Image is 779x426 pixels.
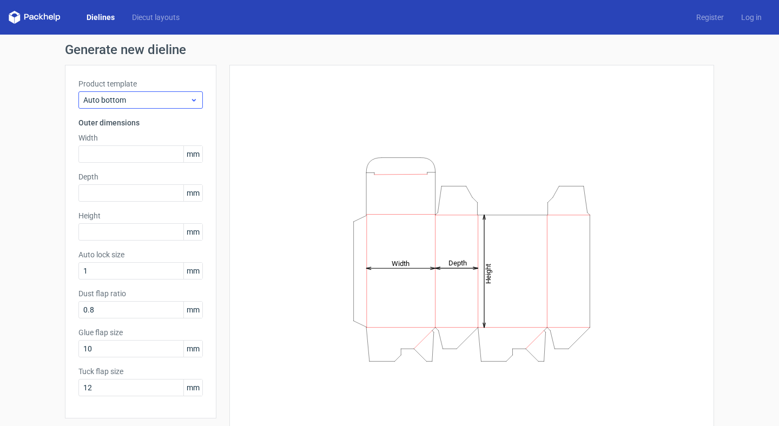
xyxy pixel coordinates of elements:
label: Glue flap size [78,327,203,338]
label: Tuck flap size [78,366,203,377]
tspan: Width [392,259,410,267]
label: Auto lock size [78,249,203,260]
span: mm [183,224,202,240]
span: Auto bottom [83,95,190,105]
tspan: Depth [448,259,467,267]
a: Diecut layouts [123,12,188,23]
a: Dielines [78,12,123,23]
h3: Outer dimensions [78,117,203,128]
label: Width [78,132,203,143]
span: mm [183,263,202,279]
label: Depth [78,171,203,182]
label: Dust flap ratio [78,288,203,299]
label: Product template [78,78,203,89]
tspan: Height [484,263,492,283]
span: mm [183,302,202,318]
span: mm [183,380,202,396]
label: Height [78,210,203,221]
span: mm [183,341,202,357]
a: Log in [732,12,770,23]
span: mm [183,185,202,201]
a: Register [688,12,732,23]
span: mm [183,146,202,162]
h1: Generate new dieline [65,43,714,56]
